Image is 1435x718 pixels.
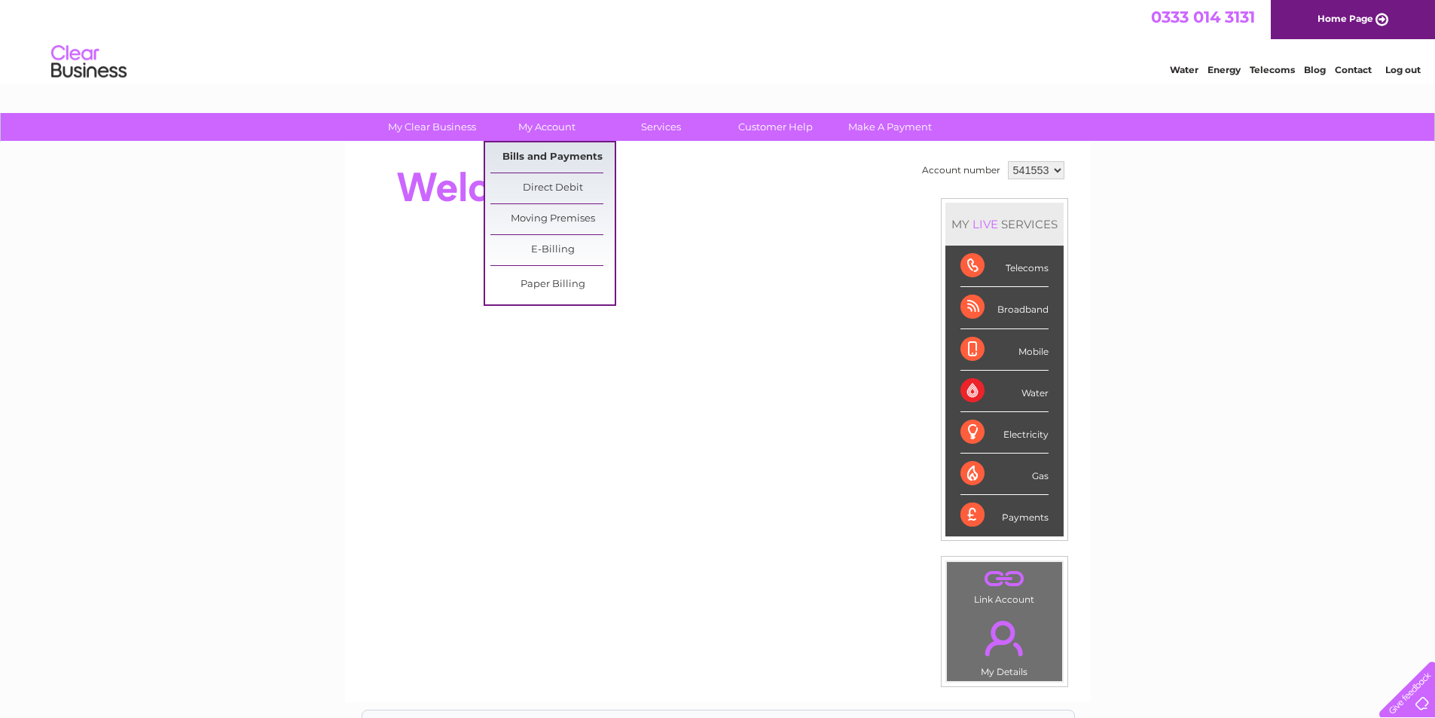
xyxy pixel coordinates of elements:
[1385,64,1421,75] a: Log out
[1170,64,1198,75] a: Water
[918,157,1004,183] td: Account number
[1250,64,1295,75] a: Telecoms
[490,173,615,203] a: Direct Debit
[951,566,1058,592] a: .
[1208,64,1241,75] a: Energy
[490,142,615,173] a: Bills and Payments
[960,287,1049,328] div: Broadband
[828,113,952,141] a: Make A Payment
[490,270,615,300] a: Paper Billing
[490,235,615,265] a: E-Billing
[1335,64,1372,75] a: Contact
[960,371,1049,412] div: Water
[960,495,1049,536] div: Payments
[362,8,1074,73] div: Clear Business is a trading name of Verastar Limited (registered in [GEOGRAPHIC_DATA] No. 3667643...
[1304,64,1326,75] a: Blog
[50,39,127,85] img: logo.png
[490,204,615,234] a: Moving Premises
[960,246,1049,287] div: Telecoms
[484,113,609,141] a: My Account
[1151,8,1255,26] a: 0333 014 3131
[946,608,1063,682] td: My Details
[370,113,494,141] a: My Clear Business
[960,412,1049,454] div: Electricity
[951,612,1058,665] a: .
[713,113,838,141] a: Customer Help
[969,217,1001,231] div: LIVE
[960,329,1049,371] div: Mobile
[960,454,1049,495] div: Gas
[599,113,723,141] a: Services
[946,561,1063,609] td: Link Account
[945,203,1064,246] div: MY SERVICES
